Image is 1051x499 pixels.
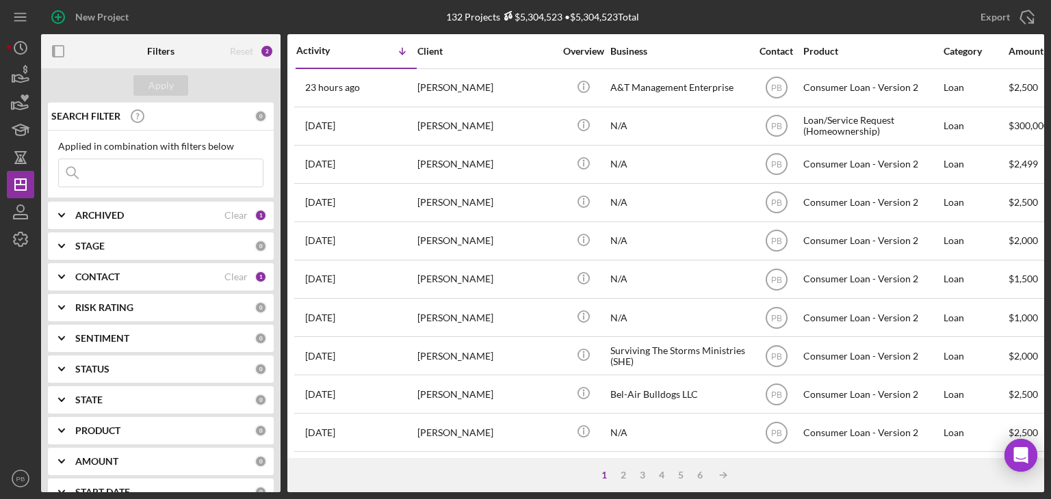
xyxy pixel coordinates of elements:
[7,465,34,492] button: PB
[305,312,335,323] time: 2025-08-01 19:47
[75,3,129,31] div: New Project
[944,223,1007,259] div: Loan
[41,3,142,31] button: New Project
[305,82,360,93] time: 2025-09-15 18:13
[417,70,554,106] div: [PERSON_NAME]
[770,351,781,361] text: PB
[224,271,248,282] div: Clear
[305,197,335,208] time: 2025-08-15 12:23
[260,44,274,58] div: 2
[255,394,267,406] div: 0
[595,470,614,481] div: 1
[610,223,747,259] div: N/A
[446,11,639,23] div: 132 Projects • $5,304,523 Total
[652,470,671,481] div: 4
[770,160,781,170] text: PB
[305,120,335,131] time: 2025-08-18 11:39
[75,394,103,405] b: STATE
[610,376,747,412] div: Bel-Air Bulldogs LLC
[75,210,124,221] b: ARCHIVED
[417,108,554,144] div: [PERSON_NAME]
[944,185,1007,221] div: Loan
[1004,439,1037,472] div: Open Intercom Messenger
[255,455,267,468] div: 0
[417,185,554,221] div: [PERSON_NAME]
[255,240,267,252] div: 0
[944,261,1007,297] div: Loan
[230,46,253,57] div: Reset
[417,223,554,259] div: [PERSON_NAME]
[417,338,554,374] div: [PERSON_NAME]
[417,414,554,450] div: [PERSON_NAME]
[51,111,120,122] b: SEARCH FILTER
[770,313,781,323] text: PB
[803,338,940,374] div: Consumer Loan - Version 2
[305,159,335,170] time: 2025-08-16 03:41
[305,427,335,438] time: 2025-07-03 03:28
[1009,350,1038,362] span: $2,000
[770,237,781,246] text: PB
[16,475,25,483] text: PB
[500,11,562,23] div: $5,304,523
[610,338,747,374] div: Surviving The Storms Ministries (SHE)
[614,470,633,481] div: 2
[610,46,747,57] div: Business
[803,223,940,259] div: Consumer Loan - Version 2
[751,46,802,57] div: Contact
[690,470,710,481] div: 6
[1009,388,1038,400] span: $2,500
[1009,312,1038,323] span: $1,000
[610,299,747,336] div: N/A
[255,424,267,437] div: 0
[803,108,940,144] div: Loan/Service Request (Homeownership)
[75,456,118,467] b: AMOUNT
[967,3,1044,31] button: Export
[148,75,174,96] div: Apply
[803,261,940,297] div: Consumer Loan - Version 2
[75,302,133,313] b: RISK RATING
[417,46,554,57] div: Client
[1009,273,1038,284] span: $1,500
[610,146,747,183] div: N/A
[770,122,781,131] text: PB
[770,275,781,284] text: PB
[296,45,356,56] div: Activity
[305,351,335,362] time: 2025-07-14 23:01
[133,75,188,96] button: Apply
[944,453,1007,489] div: Loan
[671,470,690,481] div: 5
[255,332,267,345] div: 0
[981,3,1010,31] div: Export
[255,486,267,498] div: 0
[305,235,335,246] time: 2025-08-08 02:23
[75,487,130,498] b: START DATE
[75,241,105,252] b: STAGE
[1009,196,1038,208] span: $2,500
[255,363,267,375] div: 0
[770,428,781,437] text: PB
[610,414,747,450] div: N/A
[224,210,248,221] div: Clear
[610,70,747,106] div: A&T Management Enterprise
[255,301,267,314] div: 0
[944,376,1007,412] div: Loan
[417,261,554,297] div: [PERSON_NAME]
[610,185,747,221] div: N/A
[770,390,781,399] text: PB
[803,46,940,57] div: Product
[417,299,554,336] div: [PERSON_NAME]
[944,299,1007,336] div: Loan
[1009,234,1038,246] span: $2,000
[58,141,263,152] div: Applied in combination with filters below
[75,425,120,436] b: PRODUCT
[305,389,335,400] time: 2025-07-11 19:00
[610,261,747,297] div: N/A
[255,271,267,283] div: 1
[610,453,747,489] div: N/A
[75,364,109,375] b: STATUS
[770,83,781,93] text: PB
[1009,427,1038,438] span: $2,500
[803,185,940,221] div: Consumer Loan - Version 2
[255,209,267,221] div: 1
[147,46,174,57] b: Filters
